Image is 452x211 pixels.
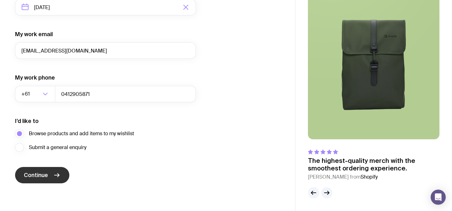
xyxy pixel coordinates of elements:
div: Open Intercom Messenger [431,190,446,205]
span: +61 [21,86,31,102]
cite: [PERSON_NAME] from [308,173,439,181]
button: Continue [15,167,69,183]
span: Shopify [361,174,378,180]
label: My work email [15,31,53,38]
input: Search for option [31,86,41,102]
label: My work phone [15,74,55,81]
span: Submit a general enquiry [29,144,86,151]
div: Search for option [15,86,55,102]
p: The highest-quality merch with the smoothest ordering experience. [308,157,439,172]
span: Browse products and add items to my wishlist [29,130,134,137]
input: 0400123456 [55,86,196,102]
input: you@email.com [15,42,196,59]
label: I’d like to [15,117,39,125]
span: Continue [24,171,48,179]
